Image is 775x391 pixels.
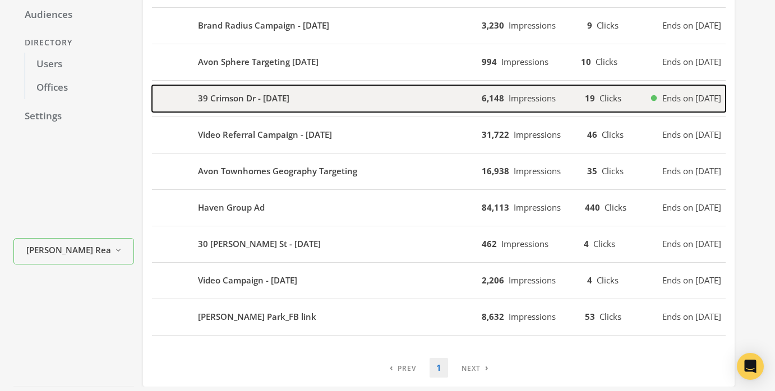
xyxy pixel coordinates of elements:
span: Clicks [599,311,621,322]
a: 1 [430,358,448,378]
span: Ends on [DATE] [662,19,721,32]
button: Haven Group Ad84,113Impressions440ClicksEnds on [DATE] [152,194,726,221]
b: Brand Radius Campaign - [DATE] [198,19,329,32]
span: Impressions [509,274,556,286]
div: Directory [13,32,134,53]
b: 31,722 [482,129,509,140]
b: 2,206 [482,274,504,286]
b: 440 [585,202,600,213]
span: Ends on [DATE] [662,92,721,105]
b: 16,938 [482,165,509,176]
b: 35 [587,165,597,176]
span: Impressions [509,92,556,104]
b: Avon Sphere Targeting [DATE] [198,55,319,68]
button: [PERSON_NAME] Park_FB link8,632Impressions53ClicksEnds on [DATE] [152,304,726,331]
b: 4 [587,274,592,286]
b: 10 [581,56,591,67]
button: 39 Crimson Dr - [DATE]6,148Impressions19ClicksEnds on [DATE] [152,85,726,112]
a: Audiences [13,3,134,27]
span: Impressions [501,238,548,249]
span: Clicks [597,20,619,31]
span: Ends on [DATE] [662,55,721,68]
b: Avon Townhomes Geography Targeting [198,165,357,178]
b: 6,148 [482,92,504,104]
b: Video Campaign - [DATE] [198,274,297,287]
span: [PERSON_NAME] Realty [26,244,110,257]
span: Clicks [602,165,624,176]
button: Video Referral Campaign - [DATE]31,722Impressions46ClicksEnds on [DATE] [152,122,726,148]
span: Clicks [593,238,615,249]
button: Video Campaign - [DATE]2,206Impressions4ClicksEnds on [DATE] [152,267,726,294]
span: Clicks [602,129,624,140]
div: Open Intercom Messenger [737,353,764,380]
b: 4 [584,238,589,249]
span: Clicks [597,274,619,286]
span: Impressions [509,20,556,31]
span: Impressions [509,311,556,322]
button: Brand Radius Campaign - [DATE]3,230Impressions9ClicksEnds on [DATE] [152,12,726,39]
b: 53 [585,311,595,322]
b: 46 [587,129,597,140]
b: 9 [587,20,592,31]
a: Offices [25,76,134,100]
nav: pagination [383,358,495,378]
span: Ends on [DATE] [662,201,721,214]
span: Ends on [DATE] [662,274,721,287]
span: Ends on [DATE] [662,165,721,178]
b: 3,230 [482,20,504,31]
span: Clicks [599,92,621,104]
span: Ends on [DATE] [662,238,721,250]
b: 39 Crimson Dr - [DATE] [198,92,289,105]
b: 462 [482,238,497,249]
a: Settings [13,105,134,128]
a: Users [25,53,134,76]
b: [PERSON_NAME] Park_FB link [198,310,316,323]
span: Clicks [605,202,626,213]
span: Impressions [501,56,548,67]
b: Video Referral Campaign - [DATE] [198,128,332,141]
button: Avon Sphere Targeting [DATE]994Impressions10ClicksEnds on [DATE] [152,49,726,76]
span: Impressions [514,165,561,176]
span: Impressions [514,202,561,213]
span: Ends on [DATE] [662,310,721,323]
b: 8,632 [482,311,504,322]
b: 19 [585,92,595,104]
span: Ends on [DATE] [662,128,721,141]
button: Avon Townhomes Geography Targeting16,938Impressions35ClicksEnds on [DATE] [152,158,726,185]
span: Clicks [596,56,617,67]
b: 30 [PERSON_NAME] St - [DATE] [198,238,321,250]
b: 84,113 [482,202,509,213]
button: 30 [PERSON_NAME] St - [DATE]462Impressions4ClicksEnds on [DATE] [152,231,726,258]
span: Impressions [514,129,561,140]
b: Haven Group Ad [198,201,265,214]
button: [PERSON_NAME] Realty [13,238,134,264]
b: 994 [482,56,497,67]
